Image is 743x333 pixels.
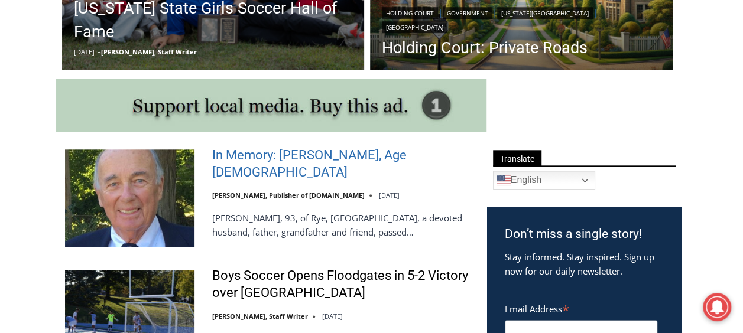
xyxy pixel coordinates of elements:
a: Open Tues. - Sun. [PHONE_NUMBER] [1,119,119,147]
img: en [497,173,511,187]
span: – [98,47,101,56]
a: Intern @ [DOMAIN_NAME] [284,115,573,147]
time: [DATE] [74,47,95,56]
a: [PERSON_NAME], Staff Writer [212,312,308,321]
a: [PERSON_NAME], Staff Writer [101,47,197,56]
label: Email Address [505,297,657,318]
img: support local media, buy this ad [56,79,486,132]
a: Government [443,7,492,19]
p: [PERSON_NAME], 93, of Rye, [GEOGRAPHIC_DATA], a devoted husband, father, grandfather and friend, ... [212,211,472,239]
a: [US_STATE][GEOGRAPHIC_DATA] [497,7,593,19]
a: [PERSON_NAME], Publisher of [DOMAIN_NAME] [212,191,365,200]
h3: Don’t miss a single story! [505,225,664,244]
a: Boys Soccer Opens Floodgates in 5-2 Victory over [GEOGRAPHIC_DATA] [212,267,472,301]
a: Holding Court [382,7,438,19]
div: "[PERSON_NAME]'s draw is the fine variety of pristine raw fish kept on hand" [122,74,174,141]
div: | | | [382,5,661,33]
span: Translate [493,150,541,166]
time: [DATE] [379,191,400,200]
span: Intern @ [DOMAIN_NAME] [309,117,548,144]
a: English [493,171,595,190]
a: [GEOGRAPHIC_DATA] [382,21,447,33]
a: In Memory: [PERSON_NAME], Age [DEMOGRAPHIC_DATA] [212,147,472,181]
img: In Memory: Richard Allen Hynson, Age 93 [65,149,194,246]
div: "We would have speakers with experience in local journalism speak to us about their experiences a... [299,1,559,115]
a: Holding Court: Private Roads [382,39,661,57]
p: Stay informed. Stay inspired. Sign up now for our daily newsletter. [505,250,664,278]
time: [DATE] [322,312,343,321]
span: Open Tues. - Sun. [PHONE_NUMBER] [4,122,116,166]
